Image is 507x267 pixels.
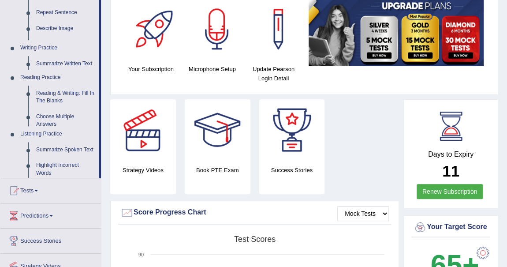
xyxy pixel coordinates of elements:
h4: Microphone Setup [186,64,239,74]
a: Reading Practice [16,70,99,86]
a: Reading & Writing: Fill In The Blanks [32,86,99,109]
b: 11 [442,162,459,180]
a: Renew Subscription [417,184,483,199]
text: 90 [138,252,144,257]
div: Score Progress Chart [120,206,389,219]
a: Writing Practice [16,40,99,56]
a: Tests [0,178,101,200]
tspan: Test scores [234,235,276,244]
a: Choose Multiple Answers [32,109,99,132]
a: Success Stories [0,229,101,251]
h4: Update Pearson Login Detail [247,64,300,83]
div: Your Target Score [414,221,488,234]
a: Highlight Incorrect Words [32,158,99,181]
h4: Days to Expiry [414,150,488,158]
a: Listening Practice [16,126,99,142]
a: Summarize Spoken Text [32,142,99,158]
h4: Book PTE Exam [185,165,250,175]
a: Repeat Sentence [32,5,99,21]
a: Describe Image [32,21,99,37]
h4: Strategy Videos [110,165,176,175]
h4: Success Stories [259,165,325,175]
a: Summarize Written Text [32,56,99,72]
h4: Your Subscription [125,64,177,74]
a: Re-tell Lecture [32,37,99,53]
a: Predictions [0,203,101,226]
